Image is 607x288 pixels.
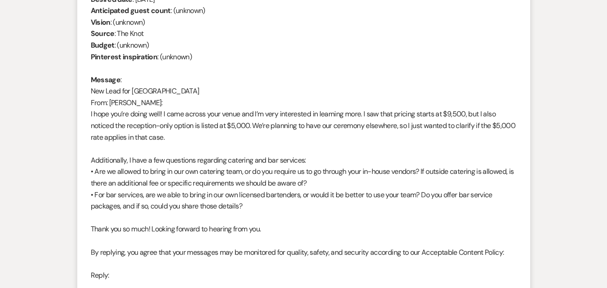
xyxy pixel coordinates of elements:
[91,6,171,15] b: Anticipated guest count
[91,52,158,62] b: Pinterest inspiration
[91,29,115,38] b: Source
[91,40,115,50] b: Budget
[91,75,121,84] b: Message
[91,18,111,27] b: Vision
